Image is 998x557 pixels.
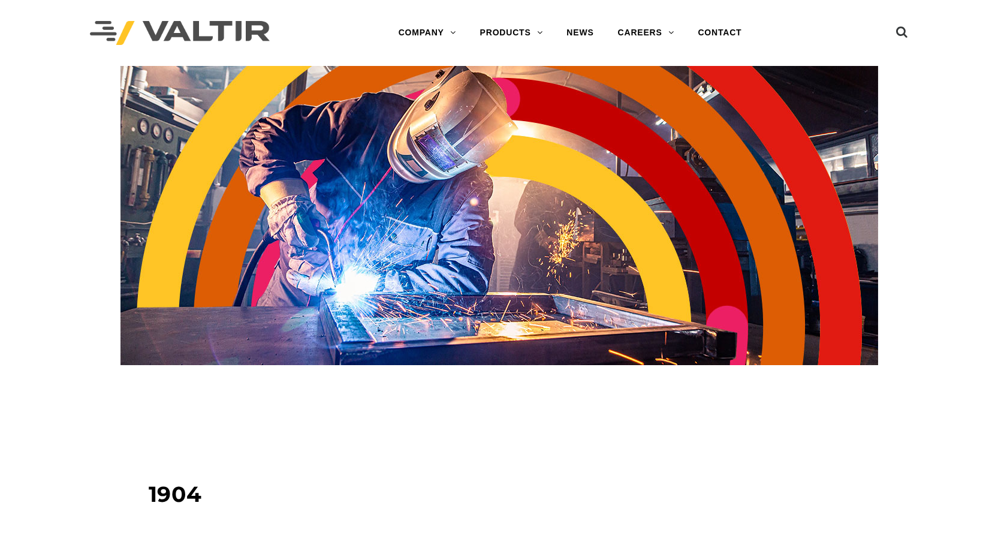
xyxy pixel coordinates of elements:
a: COMPANY [387,21,468,45]
span: 1904 [149,481,202,507]
a: CONTACT [686,21,753,45]
img: Valtir [90,21,270,46]
a: PRODUCTS [468,21,555,45]
a: NEWS [554,21,605,45]
a: CAREERS [606,21,686,45]
img: Header_Timeline [120,66,878,365]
